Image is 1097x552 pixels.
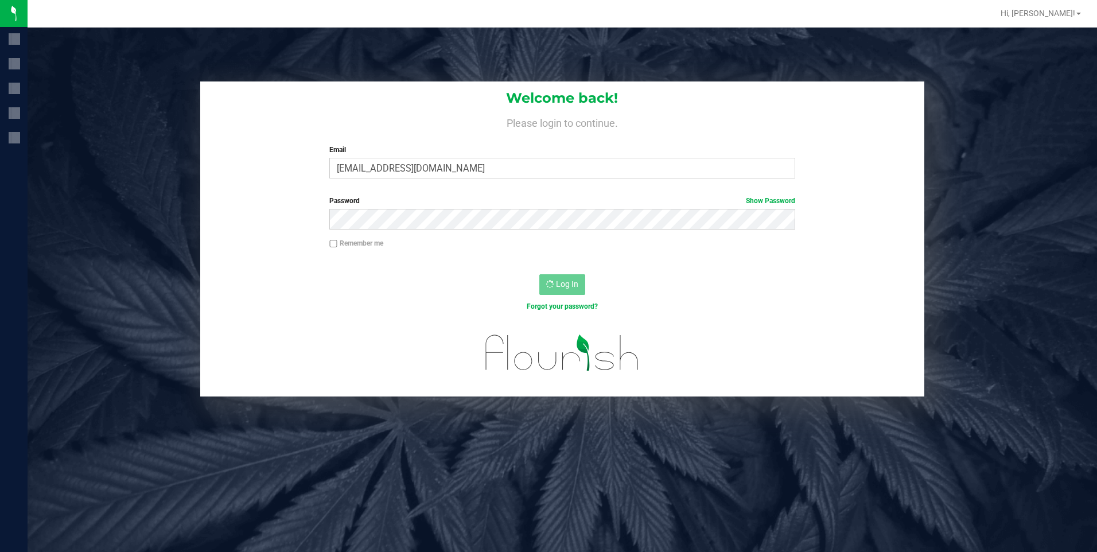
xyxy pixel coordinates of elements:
[556,279,578,289] span: Log In
[329,238,383,248] label: Remember me
[329,240,337,248] input: Remember me
[1001,9,1075,18] span: Hi, [PERSON_NAME]!
[200,91,925,106] h1: Welcome back!
[329,145,795,155] label: Email
[200,115,925,129] h4: Please login to continue.
[329,197,360,205] span: Password
[746,197,795,205] a: Show Password
[527,302,598,310] a: Forgot your password?
[472,324,653,382] img: flourish_logo.svg
[539,274,585,295] button: Log In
